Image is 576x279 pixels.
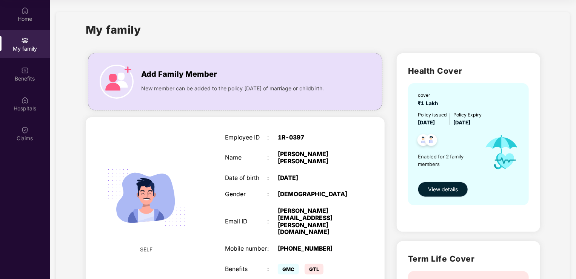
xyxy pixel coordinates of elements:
[267,154,278,161] div: :
[225,191,267,198] div: Gender
[225,154,267,161] div: Name
[141,68,217,80] span: Add Family Member
[418,111,447,118] div: Policy issued
[478,127,525,178] img: icon
[305,264,323,274] span: GTL
[267,245,278,253] div: :
[453,119,470,126] span: [DATE]
[21,67,29,74] img: svg+xml;base64,PHN2ZyBpZD0iQmVuZWZpdHMiIHhtbG5zPSJodHRwOi8vd3d3LnczLm9yZy8yMDAwL3N2ZyIgd2lkdGg9Ij...
[225,218,267,225] div: Email ID
[278,245,352,253] div: [PHONE_NUMBER]
[21,37,29,44] img: svg+xml;base64,PHN2ZyB3aWR0aD0iMjAiIGhlaWdodD0iMjAiIHZpZXdCb3g9IjAgMCAyMCAyMCIgZmlsbD0ibm9uZSIgeG...
[21,126,29,134] img: svg+xml;base64,PHN2ZyBpZD0iQ2xhaW0iIHhtbG5zPSJodHRwOi8vd3d3LnczLm9yZy8yMDAwL3N2ZyIgd2lkdGg9IjIwIi...
[278,134,352,141] div: 1R-0397
[86,21,141,38] h1: My family
[418,182,468,197] button: View details
[267,191,278,198] div: :
[408,65,529,77] h2: Health Cover
[267,134,278,141] div: :
[141,84,324,93] span: New member can be added to the policy [DATE] of marriage or childbirth.
[428,185,458,194] span: View details
[267,266,278,273] div: :
[422,132,440,150] img: svg+xml;base64,PHN2ZyB4bWxucz0iaHR0cDovL3d3dy53My5vcmcvMjAwMC9zdmciIHdpZHRoPSI0OC45NDMiIGhlaWdodD...
[418,153,478,168] span: Enabled for 2 family members
[140,245,152,254] span: SELF
[267,175,278,182] div: :
[99,150,194,245] img: svg+xml;base64,PHN2ZyB4bWxucz0iaHR0cDovL3d3dy53My5vcmcvMjAwMC9zdmciIHdpZHRoPSIyMjQiIGhlaWdodD0iMT...
[278,264,299,274] span: GMC
[278,191,352,198] div: [DEMOGRAPHIC_DATA]
[21,96,29,104] img: svg+xml;base64,PHN2ZyBpZD0iSG9zcGl0YWxzIiB4bWxucz0iaHR0cDovL3d3dy53My5vcmcvMjAwMC9zdmciIHdpZHRoPS...
[225,175,267,182] div: Date of birth
[225,266,267,273] div: Benefits
[278,208,352,236] div: [PERSON_NAME][EMAIL_ADDRESS][PERSON_NAME][DOMAIN_NAME]
[267,218,278,225] div: :
[418,119,435,126] span: [DATE]
[414,132,433,150] img: svg+xml;base64,PHN2ZyB4bWxucz0iaHR0cDovL3d3dy53My5vcmcvMjAwMC9zdmciIHdpZHRoPSI0OC45NDMiIGhlaWdodD...
[225,134,267,141] div: Employee ID
[225,245,267,253] div: Mobile number
[418,100,441,106] span: ₹1 Lakh
[408,253,529,265] h2: Term Life Cover
[278,151,352,165] div: [PERSON_NAME] [PERSON_NAME]
[418,91,441,99] div: cover
[278,175,352,182] div: [DATE]
[100,65,134,99] img: icon
[453,111,482,118] div: Policy Expiry
[21,7,29,14] img: svg+xml;base64,PHN2ZyBpZD0iSG9tZSIgeG1sbnM9Imh0dHA6Ly93d3cudzMub3JnLzIwMDAvc3ZnIiB3aWR0aD0iMjAiIG...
